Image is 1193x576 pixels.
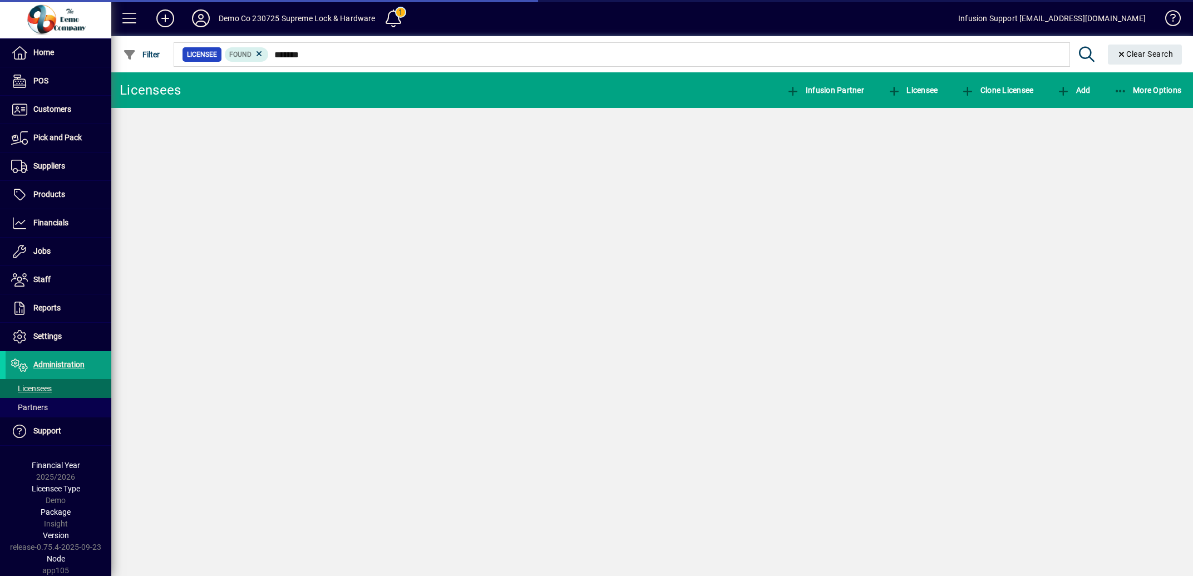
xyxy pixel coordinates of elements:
div: Infusion Support [EMAIL_ADDRESS][DOMAIN_NAME] [958,9,1146,27]
a: Licensees [6,379,111,398]
a: Customers [6,96,111,124]
span: Products [33,190,65,199]
span: Reports [33,303,61,312]
button: Infusion Partner [783,80,867,100]
span: Add [1057,86,1090,95]
button: Clear [1108,45,1182,65]
span: Administration [33,360,85,369]
span: Home [33,48,54,57]
span: Infusion Partner [786,86,864,95]
button: More Options [1111,80,1185,100]
span: Version [43,531,69,540]
span: POS [33,76,48,85]
span: Support [33,426,61,435]
a: Partners [6,398,111,417]
a: Products [6,181,111,209]
a: Suppliers [6,152,111,180]
span: Pick and Pack [33,133,82,142]
div: Demo Co 230725 Supreme Lock & Hardware [219,9,376,27]
button: Licensee [885,80,941,100]
button: Clone Licensee [958,80,1036,100]
span: Financial Year [32,461,80,470]
span: Settings [33,332,62,341]
span: Partners [11,403,48,412]
span: Financials [33,218,68,227]
button: Add [147,8,183,28]
a: Support [6,417,111,445]
button: Add [1054,80,1093,100]
button: Filter [120,45,163,65]
button: Profile [183,8,219,28]
span: Found [229,51,252,58]
span: Clone Licensee [961,86,1033,95]
a: Knowledge Base [1157,2,1179,38]
span: Licensee [888,86,938,95]
span: More Options [1114,86,1182,95]
span: Clear Search [1117,50,1174,58]
a: Home [6,39,111,67]
span: Node [47,554,65,563]
span: Licensee [187,49,217,60]
span: Licensees [11,384,52,393]
span: Customers [33,105,71,114]
span: Suppliers [33,161,65,170]
a: Financials [6,209,111,237]
a: Staff [6,266,111,294]
span: Filter [123,50,160,59]
a: Settings [6,323,111,351]
a: Reports [6,294,111,322]
mat-chip: Found Status: Found [225,47,269,62]
span: Licensee Type [32,484,80,493]
div: Licensees [120,81,181,99]
span: Staff [33,275,51,284]
a: Pick and Pack [6,124,111,152]
span: Jobs [33,247,51,255]
a: POS [6,67,111,95]
a: Jobs [6,238,111,265]
span: Package [41,508,71,516]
